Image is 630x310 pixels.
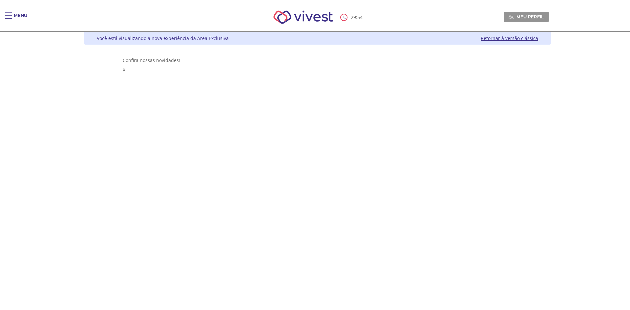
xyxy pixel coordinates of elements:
a: Retornar à versão clássica [481,35,538,41]
span: Meu perfil [516,14,544,20]
div: Você está visualizando a nova experiência da Área Exclusiva [97,35,229,41]
span: 29 [351,14,356,20]
div: Confira nossas novidades! [123,57,513,63]
span: X [123,67,125,73]
div: Vivest [79,32,551,310]
div: Menu [14,12,27,26]
div: : [340,14,364,21]
a: Meu perfil [504,12,549,22]
span: 54 [357,14,363,20]
img: Vivest [266,3,341,31]
img: Meu perfil [509,15,514,20]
